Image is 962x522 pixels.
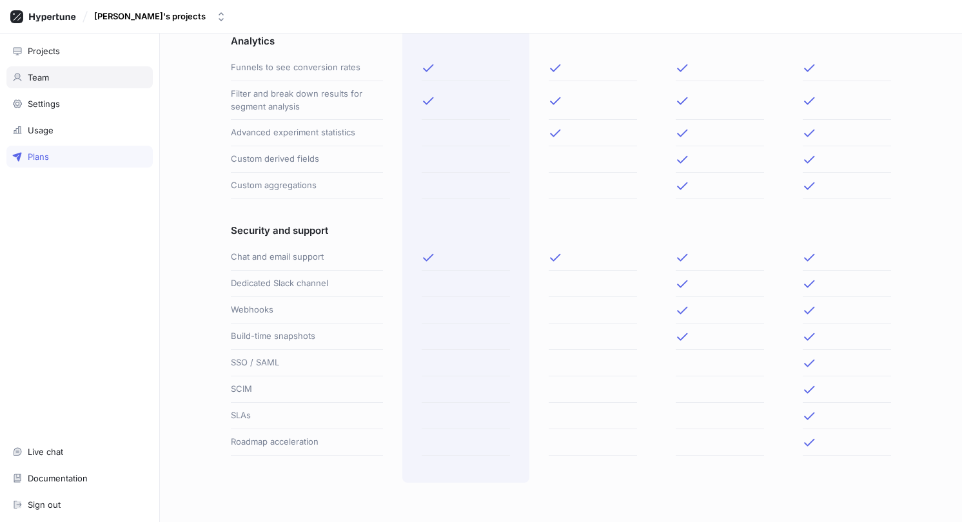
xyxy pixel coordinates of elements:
div: Usage [28,125,54,135]
div: Sign out [28,499,61,510]
a: Documentation [6,467,153,489]
div: Funnels to see conversion rates [231,55,383,81]
div: Advanced experiment statistics [231,120,383,146]
div: Plans [28,151,49,162]
div: Projects [28,46,60,56]
div: Live chat [28,447,63,457]
a: Projects [6,40,153,62]
div: [PERSON_NAME]'s projects [94,11,206,22]
div: SSO / SAML [231,350,383,376]
div: Dedicated Slack channel [231,271,383,297]
a: Team [6,66,153,88]
div: Team [28,72,49,82]
div: SLAs [231,403,383,429]
div: Chat and email support [231,244,383,271]
div: Custom derived fields [231,146,383,173]
div: SCIM [231,376,383,403]
div: Settings [28,99,60,109]
div: Documentation [28,473,88,483]
div: Webhooks [231,297,383,324]
div: Security and support [231,199,383,244]
div: Filter and break down results for segment analysis [231,81,383,120]
div: Custom aggregations [231,173,383,199]
a: Settings [6,93,153,115]
button: [PERSON_NAME]'s projects [89,6,231,27]
a: Usage [6,119,153,141]
div: Roadmap acceleration [231,429,383,456]
div: Build-time snapshots [231,324,383,350]
a: Plans [6,146,153,168]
